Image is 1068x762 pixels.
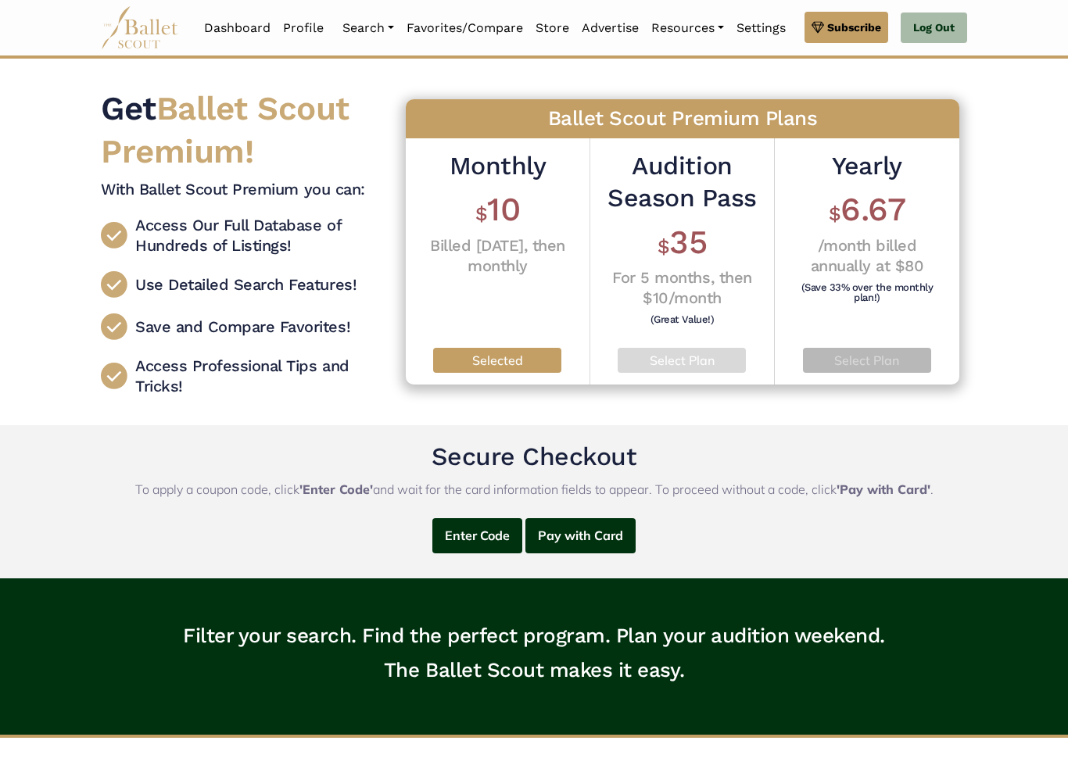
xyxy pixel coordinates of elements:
h4: With Ballet Scout Premium you can: [101,179,373,199]
h1: Get [101,88,373,173]
h4: /month billed annually at $80 [787,235,948,276]
a: Settings [730,12,792,45]
button: Select Plan [803,348,932,373]
h4: Use Detailed Search Features! [135,274,357,295]
h2: Monthly [418,150,578,183]
a: Subscribe [805,12,888,43]
h4: Billed [DATE], then monthly [418,235,578,276]
h3: Ballet Scout Premium Plans [406,99,959,138]
span: 6.67 [840,190,905,228]
button: Selected [433,348,561,373]
span: $ [475,202,488,225]
h4: For 5 months, then $10/month [602,267,762,308]
h6: (Save 33% over the monthly plan!) [790,282,944,302]
a: Profile [277,12,330,45]
b: 'Pay with Card' [837,481,930,497]
h6: (Great Value!) [606,314,758,324]
img: gem.svg [812,19,824,36]
h1: 10 [418,188,578,231]
span: $ [829,202,841,225]
button: Enter Code [432,518,522,553]
span: Ballet Scout Premium! [101,89,349,170]
a: Select Plan [630,351,733,371]
h4: Access Professional Tips and Tricks! [135,356,373,396]
a: Dashboard [198,12,277,45]
img: checkmark [101,271,127,298]
h4: Access Our Full Database of Hundreds of Listings! [135,215,373,256]
a: Store [529,12,575,45]
a: Select Plan [815,351,919,371]
a: Resources [645,12,730,45]
a: Log Out [901,13,967,44]
a: Selected [446,351,549,371]
h1: 35 [602,221,762,264]
h2: Audition Season Pass [602,150,762,215]
p: To apply a coupon code, click and wait for the card information fields to appear. To proceed with... [88,480,980,500]
img: checkmark [101,313,127,340]
span: $ [658,235,670,258]
button: Pay with Card [525,518,636,553]
a: Search [336,12,400,45]
b: 'Enter Code' [299,481,373,497]
h4: Save and Compare Favorites! [135,317,350,337]
h2: Yearly [787,150,948,183]
h2: Secure Checkout [432,441,637,474]
a: Advertise [575,12,645,45]
img: checkmark [101,363,127,389]
button: Select Plan [618,348,746,373]
img: checkmark [101,222,127,249]
span: Subscribe [827,19,881,36]
a: Favorites/Compare [400,12,529,45]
